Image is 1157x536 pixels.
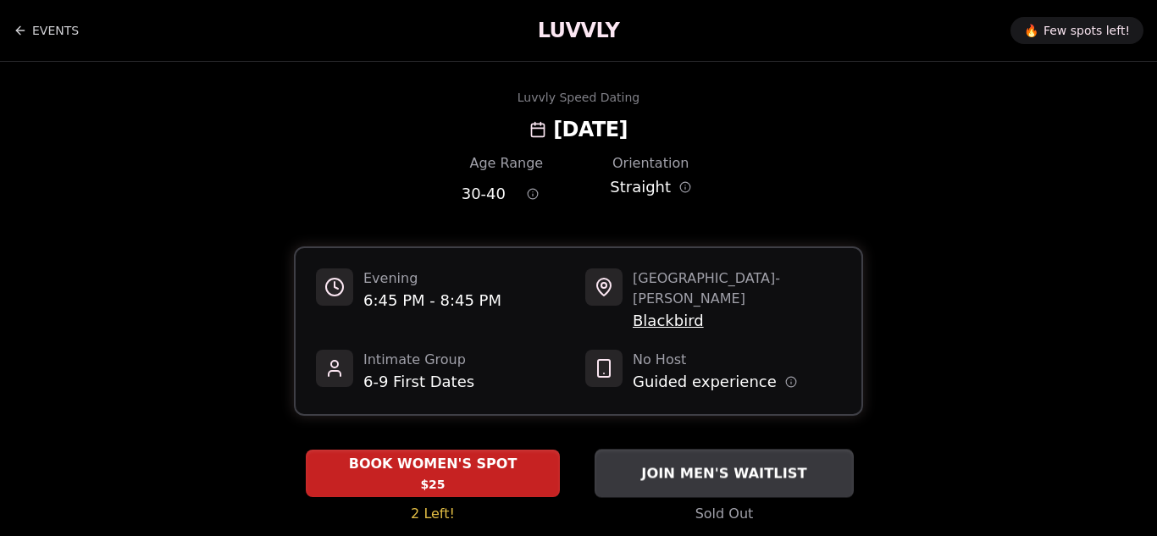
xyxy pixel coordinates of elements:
span: Evening [363,268,501,289]
span: 6:45 PM - 8:45 PM [363,289,501,312]
span: $25 [420,476,445,493]
button: BOOK WOMEN'S SPOT - 2 Left! [306,450,560,497]
span: Sold Out [695,504,754,524]
button: Age range information [514,175,551,213]
button: JOIN MEN'S WAITLIST - Sold Out [595,449,854,497]
span: Intimate Group [363,350,474,370]
span: Straight [610,175,671,199]
a: LUVVLY [538,17,619,44]
span: 🔥 [1024,22,1038,39]
button: Orientation information [679,181,691,193]
span: No Host [633,350,797,370]
span: 2 Left! [411,504,455,524]
span: Blackbird [633,309,841,333]
span: 6-9 First Dates [363,370,474,394]
a: Back to events [14,14,79,47]
span: [GEOGRAPHIC_DATA] - [PERSON_NAME] [633,268,841,309]
button: Host information [785,376,797,388]
h2: [DATE] [553,116,628,143]
div: Age Range [462,153,551,174]
span: Guided experience [633,370,777,394]
div: Orientation [606,153,695,174]
span: JOIN MEN'S WAITLIST [638,463,810,484]
span: BOOK WOMEN'S SPOT [346,454,521,474]
span: 30 - 40 [462,182,506,206]
span: Few spots left! [1044,22,1130,39]
div: Luvvly Speed Dating [518,89,639,106]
